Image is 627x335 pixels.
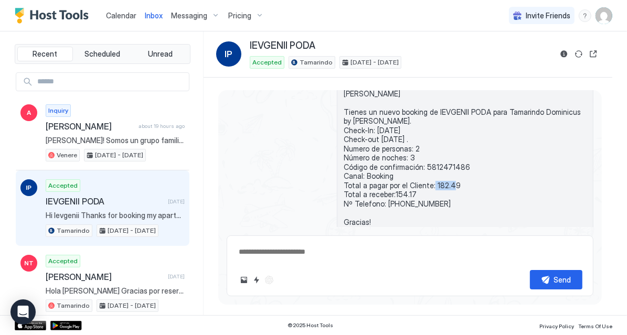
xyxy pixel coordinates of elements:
[554,274,571,285] div: Send
[48,256,78,266] span: Accepted
[108,226,156,235] span: [DATE] - [DATE]
[539,323,574,329] span: Privacy Policy
[530,270,582,289] button: Send
[526,11,570,20] span: Invite Friends
[33,49,57,59] span: Recent
[250,274,263,286] button: Quick reply
[558,48,570,60] button: Reservation information
[252,58,282,67] span: Accepted
[46,196,164,207] span: IEVGENII PODA
[85,49,121,59] span: Scheduled
[168,198,185,205] span: [DATE]
[106,11,136,20] span: Calendar
[46,136,185,145] span: [PERSON_NAME]! Somos un grupo familiar de 12 personas y pensábamos vacacional del 6 al 16 de Ener...
[46,286,185,296] span: Hola [PERSON_NAME] Gracias por reservar mi apartamento, estoy encantada de teneros por aquí. Te e...
[250,40,315,52] span: IEVGENII PODA
[46,272,164,282] span: [PERSON_NAME]
[17,47,73,61] button: Recent
[48,106,68,115] span: Inquiry
[106,10,136,21] a: Calendar
[587,48,600,60] button: Open reservation
[108,301,156,310] span: [DATE] - [DATE]
[15,321,46,330] a: App Store
[145,10,163,21] a: Inbox
[344,89,587,227] span: [PERSON_NAME] Tienes un nuevo booking de IEVGENII PODA para Tamarindo Dominicus by [PERSON_NAME]....
[578,320,612,331] a: Terms Of Use
[46,211,185,220] span: Hi Ievgenii Thanks for booking my apartment, I'm delighted to have you here. To be more agile on ...
[57,301,90,310] span: Tamarindo
[33,73,189,91] input: Input Field
[75,47,131,61] button: Scheduled
[238,274,250,286] button: Upload image
[168,273,185,280] span: [DATE]
[46,121,134,132] span: [PERSON_NAME]
[57,226,90,235] span: Tamarindo
[95,150,143,160] span: [DATE] - [DATE]
[300,58,333,67] span: Tamarindo
[15,44,190,64] div: tab-group
[132,47,188,61] button: Unread
[578,323,612,329] span: Terms Of Use
[572,48,585,60] button: Sync reservation
[24,258,34,268] span: NT
[288,322,334,329] span: © 2025 Host Tools
[27,108,31,117] span: A
[539,320,574,331] a: Privacy Policy
[171,11,207,20] span: Messaging
[10,299,36,325] div: Open Intercom Messenger
[350,58,399,67] span: [DATE] - [DATE]
[225,48,233,60] span: IP
[596,7,612,24] div: User profile
[145,11,163,20] span: Inbox
[15,8,93,24] a: Host Tools Logo
[579,9,591,22] div: menu
[50,321,82,330] a: Google Play Store
[26,183,32,192] span: IP
[148,49,173,59] span: Unread
[48,181,78,190] span: Accepted
[228,11,251,20] span: Pricing
[139,123,185,129] span: about 19 hours ago
[57,150,77,160] span: Venere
